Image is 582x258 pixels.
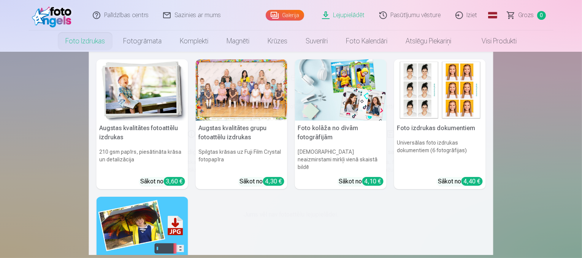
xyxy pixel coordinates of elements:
[56,30,114,52] a: Foto izdrukas
[297,30,337,52] a: Suvenīri
[295,59,387,189] a: Foto kolāža no divām fotogrāfijāmFoto kolāža no divām fotogrāfijām[DEMOGRAPHIC_DATA] neaizmirstam...
[394,59,486,121] img: Foto izdrukas dokumentiem
[337,30,396,52] a: Foto kalendāri
[171,30,217,52] a: Komplekti
[339,177,384,186] div: Sākot no
[394,136,486,174] h6: Universālas foto izdrukas dokumentiem (6 fotogrāfijas)
[240,177,284,186] div: Sākot no
[460,30,526,52] a: Visi produkti
[97,59,188,121] img: Augstas kvalitātes fotoattēlu izdrukas
[295,121,387,145] h5: Foto kolāža no divām fotogrāfijām
[295,59,387,121] img: Foto kolāža no divām fotogrāfijām
[519,11,534,20] span: Grozs
[32,3,76,27] img: /fa1
[295,145,387,174] h6: [DEMOGRAPHIC_DATA] neaizmirstami mirkļi vienā skaistā bildē
[263,177,284,186] div: 4,30 €
[217,30,258,52] a: Magnēti
[97,145,188,174] h6: 210 gsm papīrs, piesātināta krāsa un detalizācija
[141,177,185,186] div: Sākot no
[196,145,287,174] h6: Spilgtas krāsas uz Fuji Film Crystal fotopapīra
[266,10,304,21] a: Galerija
[258,30,297,52] a: Krūzes
[537,11,546,20] span: 0
[196,59,287,189] a: Augstas kvalitātes grupu fotoattēlu izdrukasSpilgtas krāsas uz Fuji Film Crystal fotopapīraSākot ...
[97,197,188,258] img: Augstas izšķirtspējas digitālais fotoattēls JPG formātā
[362,177,384,186] div: 4,10 €
[164,177,185,186] div: 3,60 €
[394,59,486,189] a: Foto izdrukas dokumentiemFoto izdrukas dokumentiemUniversālas foto izdrukas dokumentiem (6 fotogr...
[461,177,483,186] div: 4,40 €
[114,30,171,52] a: Fotogrāmata
[438,177,483,186] div: Sākot no
[396,30,460,52] a: Atslēgu piekariņi
[196,121,287,145] h5: Augstas kvalitātes grupu fotoattēlu izdrukas
[97,59,188,189] a: Augstas kvalitātes fotoattēlu izdrukasAugstas kvalitātes fotoattēlu izdrukas210 gsm papīrs, piesā...
[97,121,188,145] h5: Augstas kvalitātes fotoattēlu izdrukas
[394,121,486,136] h5: Foto izdrukas dokumentiem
